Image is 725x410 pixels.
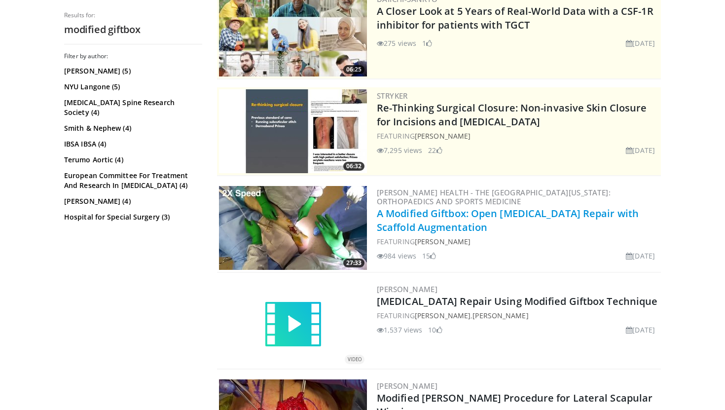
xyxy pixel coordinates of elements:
[219,186,367,270] a: 27:33
[626,38,655,48] li: [DATE]
[219,295,367,354] a: VIDEO
[64,52,202,60] h3: Filter by author:
[422,251,436,261] li: 15
[343,259,364,267] span: 27:33
[219,89,367,173] img: f1f532c3-0ef6-42d5-913a-00ff2bbdb663.300x170_q85_crop-smart_upscale.jpg
[64,23,202,36] h2: modified giftbox
[377,310,659,321] div: FEATURING ,
[64,196,200,206] a: [PERSON_NAME] (4)
[377,381,437,391] a: [PERSON_NAME]
[64,139,200,149] a: IBSA IBSA (4)
[64,212,200,222] a: Hospital for Special Surgery (3)
[219,186,367,270] img: 3b42ab9d-0d12-4c4e-9810-dbb747d5cb5c.300x170_q85_crop-smart_upscale.jpg
[64,155,200,165] a: Terumo Aortic (4)
[377,236,659,247] div: FEATURING
[415,237,471,246] a: [PERSON_NAME]
[377,4,653,32] a: A Closer Look at 5 Years of Real-World Data with a CSF-1R inhibitor for patients with TGCT
[343,162,364,171] span: 06:32
[415,311,471,320] a: [PERSON_NAME]
[377,295,657,308] a: [MEDICAL_DATA] Repair Using Modified Giftbox Technique
[343,65,364,74] span: 06:25
[377,145,422,155] li: 7,295 views
[422,38,432,48] li: 1
[415,131,471,141] a: [PERSON_NAME]
[64,98,200,117] a: [MEDICAL_DATA] Spine Research Society (4)
[263,295,323,354] img: video.svg
[64,123,200,133] a: Smith & Nephew (4)
[626,145,655,155] li: [DATE]
[377,38,416,48] li: 275 views
[64,82,200,92] a: NYU Langone (5)
[377,187,611,206] a: [PERSON_NAME] Health - The [GEOGRAPHIC_DATA][US_STATE]: Orthopaedics and Sports Medicine
[377,101,647,128] a: Re-Thinking Surgical Closure: Non-invasive Skin Closure for Incisions and [MEDICAL_DATA]
[377,251,416,261] li: 984 views
[377,131,659,141] div: FEATURING
[377,325,422,335] li: 1,537 views
[626,325,655,335] li: [DATE]
[377,284,437,294] a: [PERSON_NAME]
[377,207,639,234] a: A Modified Giftbox: Open [MEDICAL_DATA] Repair with Scaffold Augmentation
[377,91,408,101] a: Stryker
[219,89,367,173] a: 06:32
[348,356,362,363] small: VIDEO
[428,325,442,335] li: 10
[64,171,200,190] a: European Committee For Treatment And Research In [MEDICAL_DATA] (4)
[64,66,200,76] a: [PERSON_NAME] (5)
[626,251,655,261] li: [DATE]
[428,145,442,155] li: 22
[472,311,528,320] a: [PERSON_NAME]
[64,11,202,19] p: Results for:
